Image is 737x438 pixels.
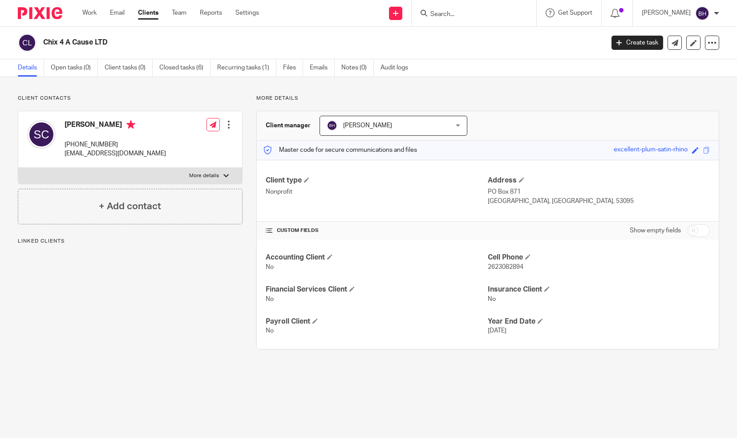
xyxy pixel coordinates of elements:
img: svg%3E [27,120,56,149]
h4: Financial Services Client [266,285,488,294]
h4: Accounting Client [266,253,488,262]
img: svg%3E [18,33,36,52]
a: Create task [611,36,663,50]
span: Get Support [558,10,592,16]
a: Recurring tasks (1) [217,59,276,77]
span: [PERSON_NAME] [343,122,392,129]
h4: + Add contact [99,199,161,213]
h4: [PERSON_NAME] [65,120,166,131]
span: No [488,296,496,302]
a: Email [110,8,125,17]
h3: Client manager [266,121,311,130]
h4: Cell Phone [488,253,710,262]
span: No [266,328,274,334]
a: Open tasks (0) [51,59,98,77]
a: Details [18,59,44,77]
input: Search [429,11,510,19]
p: [GEOGRAPHIC_DATA], [GEOGRAPHIC_DATA], 53095 [488,197,710,206]
a: Settings [235,8,259,17]
span: No [266,264,274,270]
p: More details [256,95,719,102]
p: [EMAIL_ADDRESS][DOMAIN_NAME] [65,149,166,158]
h2: Chix 4 A Cause LTD [43,38,487,47]
h4: CUSTOM FIELDS [266,227,488,234]
span: No [266,296,274,302]
p: Master code for secure communications and files [263,146,417,154]
h4: Address [488,176,710,185]
img: svg%3E [695,6,709,20]
a: Team [172,8,186,17]
h4: Insurance Client [488,285,710,294]
p: Client contacts [18,95,243,102]
a: Clients [138,8,158,17]
span: [DATE] [488,328,506,334]
a: Closed tasks (6) [159,59,211,77]
p: Nonprofit [266,187,488,196]
a: Files [283,59,303,77]
p: [PERSON_NAME] [642,8,691,17]
a: Notes (0) [341,59,374,77]
a: Client tasks (0) [105,59,153,77]
img: svg%3E [327,120,337,131]
p: More details [189,172,219,179]
h4: Client type [266,176,488,185]
h4: Year End Date [488,317,710,326]
span: 2623082894 [488,264,523,270]
p: Linked clients [18,238,243,245]
a: Work [82,8,97,17]
p: PO Box 871 [488,187,710,196]
img: Pixie [18,7,62,19]
a: Audit logs [381,59,415,77]
div: excellent-plum-satin-rhino [614,145,688,155]
i: Primary [126,120,135,129]
p: [PHONE_NUMBER] [65,140,166,149]
h4: Payroll Client [266,317,488,326]
a: Emails [310,59,335,77]
label: Show empty fields [630,226,681,235]
a: Reports [200,8,222,17]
